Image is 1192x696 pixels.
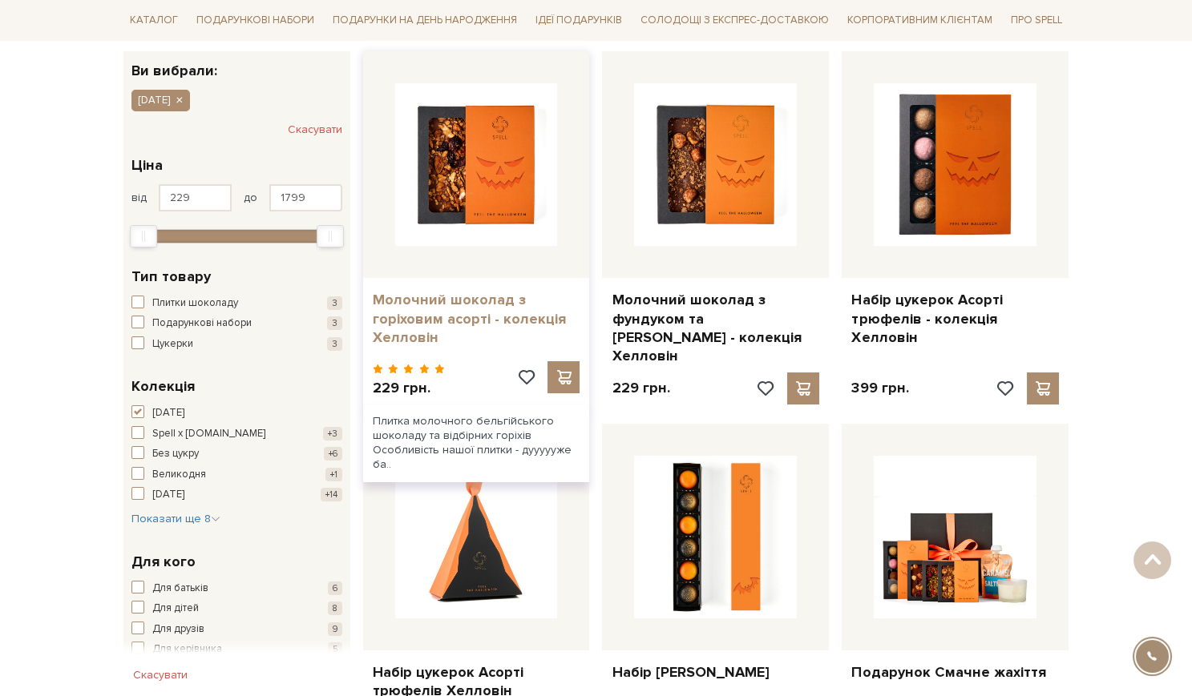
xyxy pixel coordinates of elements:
a: Молочний шоколад з горіховим асорті - колекція Хелловін [373,291,580,347]
button: Без цукру +6 [131,446,342,462]
span: Для дітей [152,601,199,617]
span: Тип товару [131,266,211,288]
span: 5 [328,642,342,656]
button: Скасувати [288,117,342,143]
span: 3 [327,316,342,330]
button: Подарункові набори 3 [131,316,342,332]
button: Для друзів 9 [131,622,342,638]
input: Ціна [269,184,342,211]
button: Spell x [DOMAIN_NAME] +3 [131,426,342,442]
a: Каталог [123,8,184,33]
button: Для батьків 6 [131,581,342,597]
span: Цукерки [152,336,193,352]
a: Про Spell [1004,8,1069,33]
div: Min [130,225,157,247]
button: [DATE] [131,90,190,111]
span: Для друзів [152,622,204,638]
button: Для керівника 5 [131,642,342,658]
span: [DATE] [152,487,184,503]
span: +6 [324,447,342,461]
div: Max [317,225,344,247]
span: [DATE] [152,405,184,421]
span: Великодня [152,467,206,483]
a: Ідеї подарунків [529,8,628,33]
span: Для батьків [152,581,208,597]
span: Для кого [131,551,196,573]
span: Без цукру [152,446,199,462]
div: Ви вибрали: [123,51,350,78]
span: Плитки шоколаду [152,296,238,312]
a: Подарункові набори [190,8,321,33]
span: Spell x [DOMAIN_NAME] [152,426,265,442]
a: Молочний шоколад з фундуком та [PERSON_NAME] - колекція Хелловін [612,291,819,366]
span: 8 [328,601,342,615]
span: Показати ще 8 [131,512,220,525]
a: Набір [PERSON_NAME] [612,663,819,682]
button: Великодня +1 [131,467,342,483]
span: 9 [328,622,342,636]
a: Подарунки на День народження [326,8,523,33]
span: +3 [323,427,342,441]
span: +1 [325,468,342,481]
span: Колекція [131,376,195,397]
div: Плитка молочного бельгійського шоколаду та відбірних горіхів Особливість нашої плитки - дуууууже ... [363,404,590,482]
button: Показати ще 8 [131,511,220,527]
button: Для дітей 8 [131,601,342,617]
p: 399 грн. [851,379,908,397]
span: 3 [327,337,342,351]
input: Ціна [159,184,232,211]
span: Для керівника [152,642,222,658]
a: Подарунок Смачне жахіття [851,663,1059,682]
span: Подарункові набори [152,316,252,332]
span: до [244,191,257,205]
a: Солодощі з експрес-доставкою [634,6,835,34]
a: Набір цукерок Асорті трюфелів - колекція Хелловін [851,291,1059,347]
p: 229 грн. [373,379,446,397]
button: [DATE] +14 [131,487,342,503]
a: Корпоративним клієнтам [841,8,999,33]
span: [DATE] [138,93,170,107]
button: Цукерки 3 [131,336,342,352]
span: 6 [328,581,342,595]
span: +14 [321,488,342,501]
span: Ціна [131,155,163,176]
button: Скасувати [123,662,197,688]
p: 229 грн. [612,379,669,397]
span: від [131,191,147,205]
button: [DATE] [131,405,342,421]
span: 3 [327,296,342,310]
button: Плитки шоколаду 3 [131,296,342,312]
